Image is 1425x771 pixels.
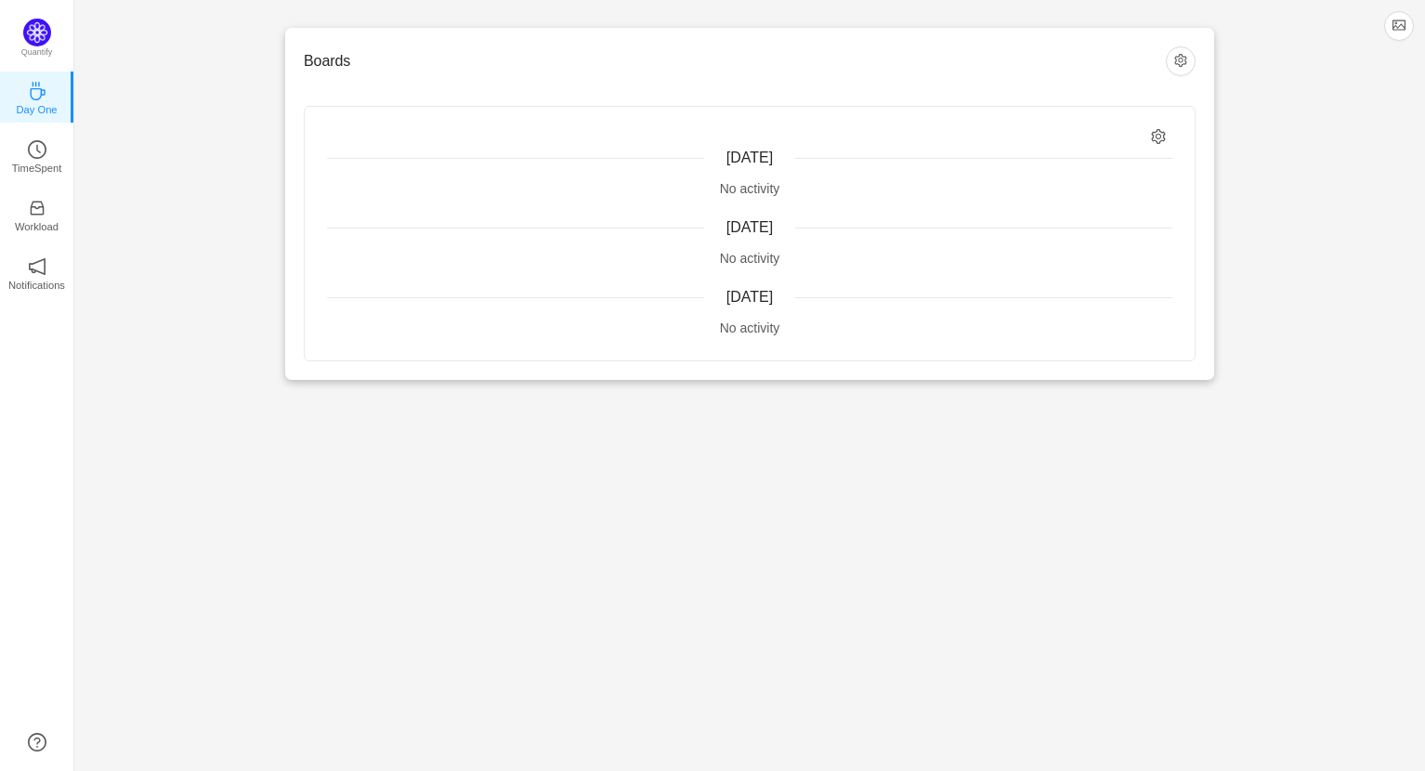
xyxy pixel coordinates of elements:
a: icon: question-circle [28,733,46,751]
button: icon: setting [1166,46,1196,76]
a: icon: notificationNotifications [28,263,46,281]
i: icon: clock-circle [28,140,46,159]
span: [DATE] [726,150,773,165]
img: Quantify [23,19,51,46]
i: icon: setting [1151,129,1167,145]
i: icon: inbox [28,199,46,217]
p: TimeSpent [12,160,62,176]
p: Day One [16,101,57,118]
div: No activity [327,249,1172,268]
a: icon: clock-circleTimeSpent [28,146,46,164]
div: No activity [327,319,1172,338]
p: Quantify [21,46,53,59]
p: Workload [15,218,59,235]
p: Notifications [8,277,65,294]
button: icon: picture [1384,11,1414,41]
i: icon: coffee [28,82,46,100]
span: [DATE] [726,289,773,305]
a: icon: coffeeDay One [28,87,46,106]
i: icon: notification [28,257,46,276]
h3: Boards [304,52,1166,71]
span: [DATE] [726,219,773,235]
a: icon: inboxWorkload [28,204,46,223]
div: No activity [327,179,1172,199]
